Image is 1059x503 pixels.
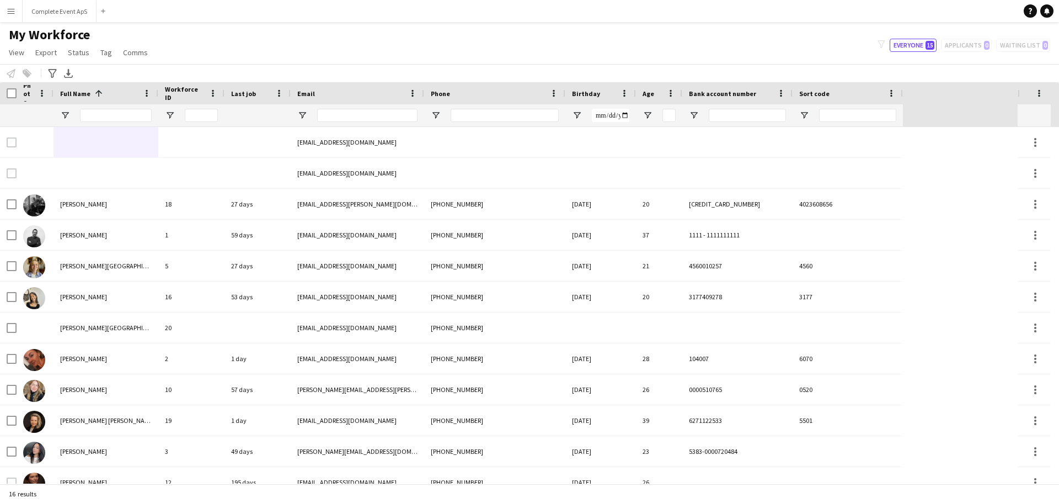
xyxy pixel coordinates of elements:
div: 19 [158,405,224,436]
button: Open Filter Menu [60,110,70,120]
img: Emilie Budde-Lund [23,256,45,278]
div: 1 day [224,405,291,436]
div: 1 day [224,343,291,374]
span: Full Name [60,89,90,98]
span: 0000510765 [689,385,722,394]
span: [PERSON_NAME] [60,200,107,208]
button: Open Filter Menu [572,110,582,120]
a: Tag [96,45,116,60]
span: 0520 [799,385,812,394]
span: 5501 [799,416,812,425]
div: 12 [158,467,224,497]
span: 6271122533 [689,416,722,425]
img: Maria Boujakhrout [23,442,45,464]
button: Open Filter Menu [297,110,307,120]
span: 4560 [799,262,812,270]
span: 104007 [689,354,709,363]
span: 6070 [799,354,812,363]
span: [PERSON_NAME][GEOGRAPHIC_DATA] [60,262,168,270]
input: Age Filter Input [662,109,676,122]
button: Complete Event ApS [23,1,97,22]
span: My Workforce [9,27,90,43]
div: [DATE] [565,405,636,436]
a: Export [31,45,61,60]
span: [PERSON_NAME] [PERSON_NAME] [60,416,155,425]
button: Open Filter Menu [165,110,175,120]
app-action-btn: Export XLSX [62,67,75,80]
div: 16 [158,282,224,312]
div: [DATE] [565,189,636,219]
div: [PHONE_NUMBER] [424,282,565,312]
div: 5 [158,251,224,281]
div: 57 days [224,374,291,405]
div: [EMAIL_ADDRESS][DOMAIN_NAME] [291,313,424,343]
span: 4560010257 [689,262,722,270]
span: [PERSON_NAME] [60,354,107,363]
button: Open Filter Menu [431,110,441,120]
app-action-btn: Advanced filters [46,67,59,80]
div: [EMAIL_ADDRESS][DOMAIN_NAME] [291,158,424,188]
div: [EMAIL_ADDRESS][DOMAIN_NAME] [291,405,424,436]
span: Workforce ID [165,85,205,102]
img: Louise Mühlmann [23,380,45,402]
div: [EMAIL_ADDRESS][DOMAIN_NAME] [291,127,424,157]
div: 195 days [224,467,291,497]
div: 26 [636,467,682,497]
input: Sort code Filter Input [819,109,896,122]
span: [CREDIT_CARD_NUMBER] [689,200,760,208]
div: [EMAIL_ADDRESS][DOMAIN_NAME] [291,220,424,250]
input: Email Filter Input [317,109,418,122]
input: Row Selection is disabled for this row (unchecked) [7,168,17,178]
div: [PHONE_NUMBER] [424,189,565,219]
div: 1 [158,220,224,250]
span: Export [35,47,57,57]
div: 27 days [224,251,291,281]
div: [PHONE_NUMBER] [424,343,565,374]
span: [PERSON_NAME] [60,231,107,239]
span: [PERSON_NAME] [60,478,107,486]
a: Status [63,45,94,60]
span: [PERSON_NAME] [60,293,107,301]
span: Last job [231,89,256,98]
div: 27 days [224,189,291,219]
img: Louise Stoltze Møller [23,411,45,433]
div: [PHONE_NUMBER] [424,374,565,405]
div: [EMAIL_ADDRESS][DOMAIN_NAME] [291,282,424,312]
span: Photo [23,81,34,106]
div: 28 [636,343,682,374]
input: Bank account number Filter Input [709,109,786,122]
div: 26 [636,374,682,405]
span: 3177409278 [689,293,722,301]
span: [PERSON_NAME] [60,385,107,394]
span: Sort code [799,89,830,98]
div: 37 [636,220,682,250]
input: Phone Filter Input [451,109,559,122]
span: Birthday [572,89,600,98]
div: 21 [636,251,682,281]
div: [EMAIL_ADDRESS][DOMAIN_NAME] [291,467,424,497]
input: Workforce ID Filter Input [185,109,218,122]
div: 20 [158,313,224,343]
div: [DATE] [565,436,636,467]
input: Full Name Filter Input [80,109,152,122]
div: 53 days [224,282,291,312]
div: [DATE] [565,220,636,250]
div: 3 [158,436,224,467]
div: [PHONE_NUMBER] [424,405,565,436]
div: [DATE] [565,467,636,497]
div: 20 [636,189,682,219]
div: [PHONE_NUMBER] [424,220,565,250]
span: 15 [926,41,934,50]
span: Email [297,89,315,98]
div: [PERSON_NAME][EMAIL_ADDRESS][PERSON_NAME][DOMAIN_NAME] [291,374,424,405]
span: Comms [123,47,148,57]
button: Open Filter Menu [643,110,652,120]
img: Annabella Madsen [23,194,45,216]
input: Row Selection is disabled for this row (unchecked) [7,137,17,147]
div: [PERSON_NAME][EMAIL_ADDRESS][DOMAIN_NAME] [291,436,424,467]
div: [EMAIL_ADDRESS][PERSON_NAME][DOMAIN_NAME] [291,189,424,219]
div: 23 [636,436,682,467]
a: Comms [119,45,152,60]
span: Bank account number [689,89,756,98]
img: Ida Lillie [23,287,45,309]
